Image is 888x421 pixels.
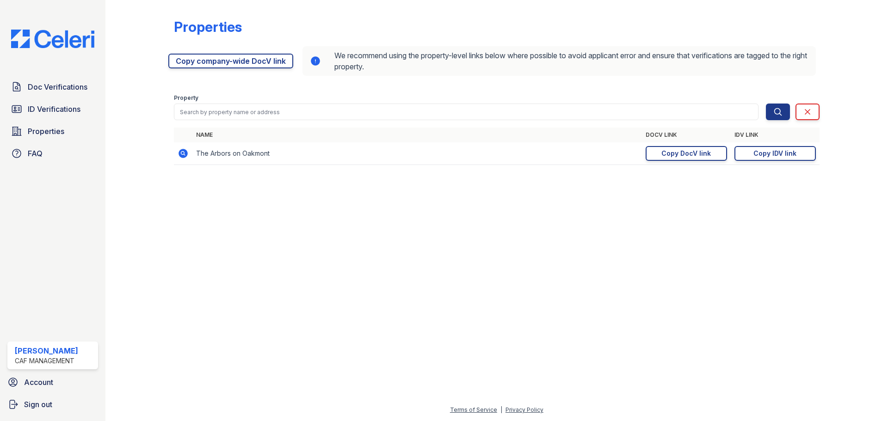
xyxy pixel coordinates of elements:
a: Privacy Policy [506,406,543,413]
th: DocV Link [642,128,731,142]
a: Copy IDV link [734,146,816,161]
a: Properties [7,122,98,140]
th: IDV Link [731,128,820,142]
img: CE_Logo_Blue-a8612792a0a2168367f1c8372b55b34899dd931a85d93a1a3d3e32e68fde9ad4.png [4,30,102,48]
input: Search by property name or address [174,104,758,120]
a: Terms of Service [450,406,497,413]
a: Sign out [4,395,102,414]
a: Doc Verifications [7,78,98,96]
div: [PERSON_NAME] [15,345,78,356]
span: Account [24,377,53,388]
div: | [500,406,502,413]
a: ID Verifications [7,100,98,118]
a: Copy DocV link [646,146,727,161]
th: Name [192,128,642,142]
a: Account [4,373,102,391]
td: The Arbors on Oakmont [192,142,642,165]
span: Doc Verifications [28,81,87,92]
label: Property [174,94,198,102]
span: Properties [28,126,64,137]
div: Copy DocV link [661,149,711,158]
span: Sign out [24,399,52,410]
span: ID Verifications [28,104,80,115]
div: We recommend using the property-level links below where possible to avoid applicant error and ens... [302,46,816,76]
div: CAF Management [15,356,78,366]
a: Copy company-wide DocV link [168,54,293,68]
div: Copy IDV link [753,149,796,158]
span: FAQ [28,148,43,159]
a: FAQ [7,144,98,163]
div: Properties [174,18,242,35]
